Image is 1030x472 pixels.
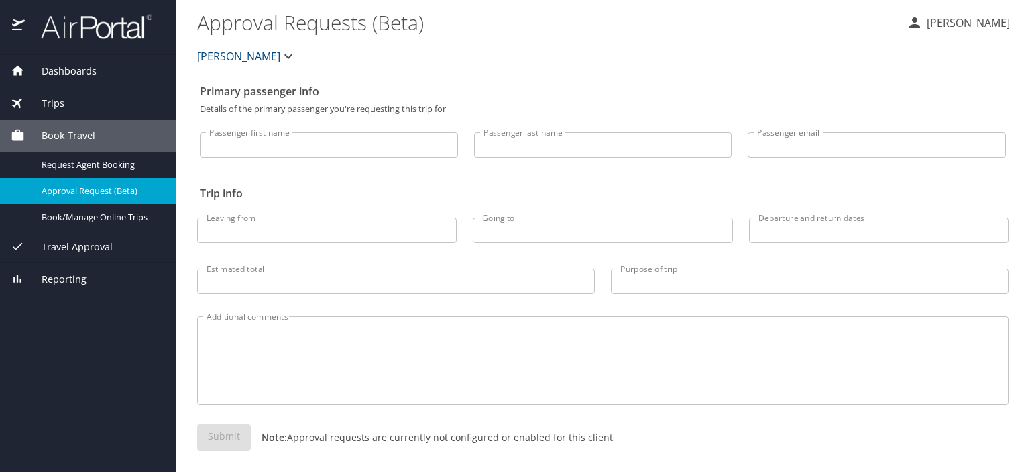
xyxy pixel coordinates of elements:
[42,158,160,171] span: Request Agent Booking
[26,13,152,40] img: airportal-logo.png
[25,128,95,143] span: Book Travel
[25,64,97,79] span: Dashboards
[197,47,280,66] span: [PERSON_NAME]
[901,11,1015,35] button: [PERSON_NAME]
[25,96,64,111] span: Trips
[12,13,26,40] img: icon-airportal.png
[200,105,1006,113] p: Details of the primary passenger you're requesting this trip for
[192,43,302,70] button: [PERSON_NAME]
[25,272,87,287] span: Reporting
[200,183,1006,204] h2: Trip info
[25,240,113,254] span: Travel Approval
[262,431,287,444] strong: Note:
[197,1,896,43] h1: Approval Requests (Beta)
[42,185,160,197] span: Approval Request (Beta)
[251,430,613,444] p: Approval requests are currently not configured or enabled for this client
[200,81,1006,102] h2: Primary passenger info
[923,15,1010,31] p: [PERSON_NAME]
[42,211,160,224] span: Book/Manage Online Trips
